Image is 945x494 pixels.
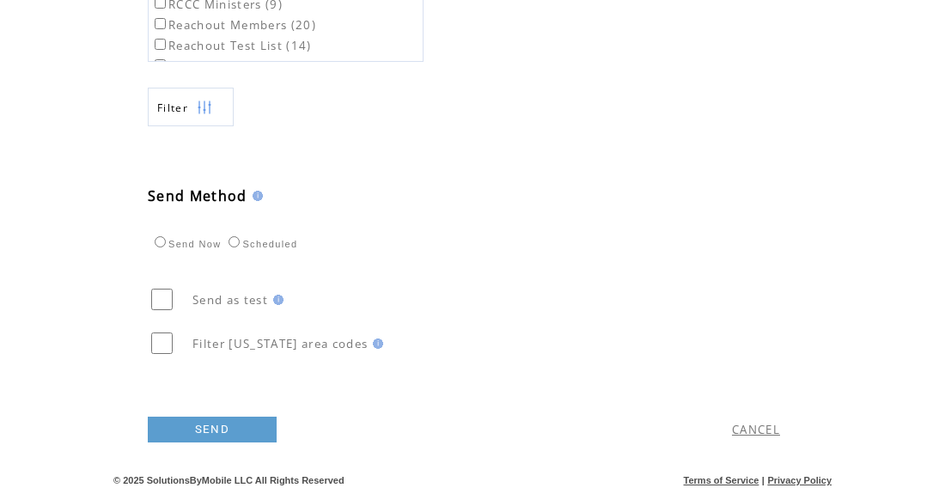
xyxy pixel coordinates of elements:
[197,88,212,127] img: filters.png
[148,88,234,126] a: Filter
[192,292,268,308] span: Send as test
[113,475,344,485] span: © 2025 SolutionsByMobile LLC All Rights Reserved
[157,101,188,115] span: Show filters
[151,38,312,53] label: Reachout Test List (14)
[224,239,297,249] label: Scheduled
[155,59,166,70] input: Women`s List (23)
[229,236,240,247] input: Scheduled
[151,17,316,33] label: Reachout Members (20)
[148,417,277,442] a: SEND
[151,58,281,74] label: Women`s List (23)
[762,475,765,485] span: |
[368,338,383,349] img: help.gif
[732,422,780,437] a: CANCEL
[150,239,221,249] label: Send Now
[155,18,166,29] input: Reachout Members (20)
[148,186,247,205] span: Send Method
[192,336,368,351] span: Filter [US_STATE] area codes
[268,295,283,305] img: help.gif
[767,475,832,485] a: Privacy Policy
[155,39,166,50] input: Reachout Test List (14)
[155,236,166,247] input: Send Now
[684,475,759,485] a: Terms of Service
[247,191,263,201] img: help.gif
